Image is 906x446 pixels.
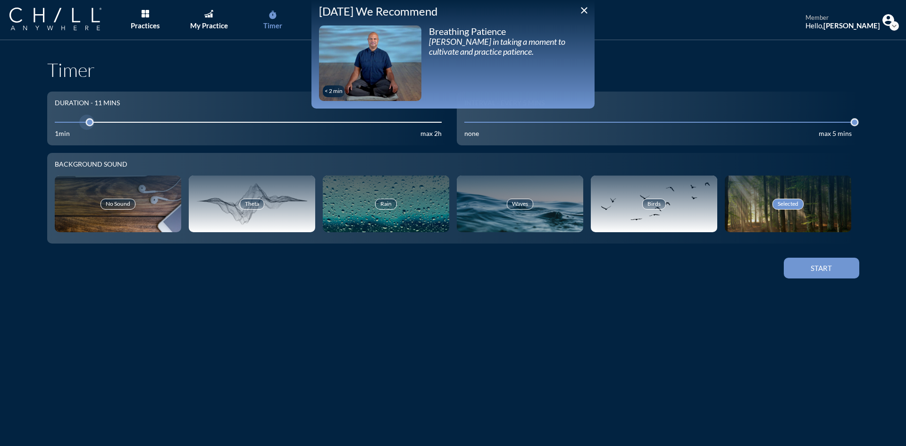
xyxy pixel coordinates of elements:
[47,59,859,81] h1: Timer
[240,199,264,209] div: Theta
[784,258,859,278] button: Start
[268,10,277,20] i: timer
[9,8,120,32] a: Company Logo
[800,264,843,272] div: Start
[429,25,587,37] div: Breathing Patience
[889,21,899,31] i: expand_more
[101,199,135,209] div: No Sound
[9,8,101,30] img: Company Logo
[429,37,587,57] div: [PERSON_NAME] in taking a moment to cultivate and practice patience.
[642,199,666,209] div: Birds
[142,10,149,17] img: List
[319,5,587,18] div: [DATE] We Recommend
[325,88,343,94] div: < 2 min
[55,130,70,138] div: 1min
[823,21,880,30] strong: [PERSON_NAME]
[190,21,228,30] div: My Practice
[131,21,160,30] div: Practices
[507,199,533,209] div: Waves
[55,99,120,107] div: Duration - 11 mins
[55,160,852,168] div: Background sound
[579,5,590,16] i: close
[805,21,880,30] div: Hello,
[882,14,894,26] img: Profile icon
[263,21,282,30] div: Timer
[819,130,852,138] div: max 5 mins
[772,199,804,209] div: Selected
[464,130,479,138] div: none
[420,130,442,138] div: max 2h
[375,199,397,209] div: Rain
[805,14,880,22] div: member
[204,10,213,17] img: Graph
